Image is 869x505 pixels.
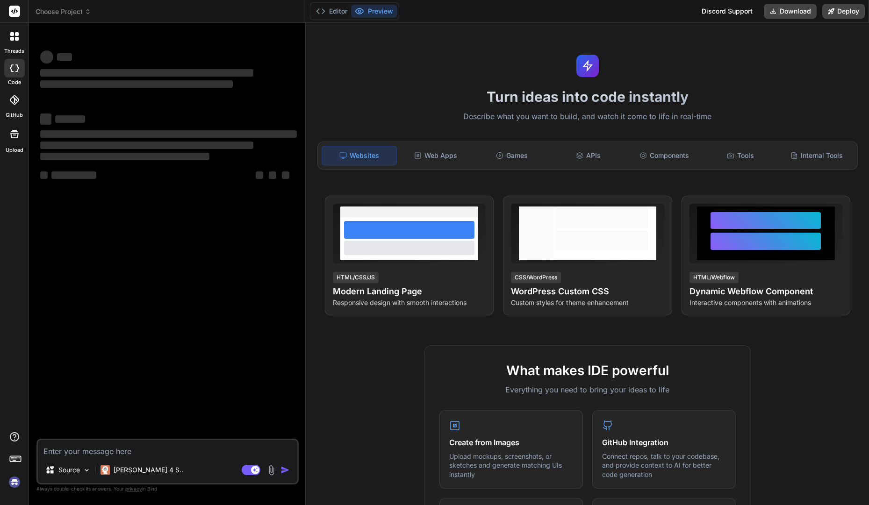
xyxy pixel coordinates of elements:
[36,484,299,493] p: Always double-check its answers. Your in Bind
[8,78,21,86] label: code
[627,146,701,165] div: Components
[57,53,72,61] span: ‌
[256,171,263,179] span: ‌
[822,4,865,19] button: Deploy
[511,298,664,307] p: Custom styles for theme enhancement
[312,88,863,105] h1: Turn ideas into code instantly
[333,285,486,298] h4: Modern Landing Page
[689,285,842,298] h4: Dynamic Webflow Component
[40,142,253,149] span: ‌
[40,114,51,125] span: ‌
[703,146,777,165] div: Tools
[36,7,91,16] span: Choose Project
[764,4,817,19] button: Download
[83,466,91,474] img: Pick Models
[312,5,351,18] button: Editor
[6,111,23,119] label: GitHub
[6,146,23,154] label: Upload
[40,80,233,88] span: ‌
[333,298,486,307] p: Responsive design with smooth interactions
[4,47,24,55] label: threads
[40,171,48,179] span: ‌
[475,146,549,165] div: Games
[280,465,290,475] img: icon
[269,171,276,179] span: ‌
[696,4,758,19] div: Discord Support
[602,437,726,448] h4: GitHub Integration
[40,69,253,77] span: ‌
[333,272,379,283] div: HTML/CSS/JS
[51,171,96,179] span: ‌
[55,115,85,123] span: ‌
[7,474,22,490] img: signin
[399,146,473,165] div: Web Apps
[114,465,183,475] p: [PERSON_NAME] 4 S..
[266,465,277,476] img: attachment
[439,384,736,395] p: Everything you need to bring your ideas to life
[439,361,736,380] h2: What makes IDE powerful
[40,130,297,138] span: ‌
[322,146,397,165] div: Websites
[511,285,664,298] h4: WordPress Custom CSS
[779,146,854,165] div: Internal Tools
[101,465,110,475] img: Claude 4 Sonnet
[40,153,209,160] span: ‌
[689,272,739,283] div: HTML/Webflow
[449,437,573,448] h4: Create from Images
[351,5,397,18] button: Preview
[58,465,80,475] p: Source
[282,171,289,179] span: ‌
[125,486,142,491] span: privacy
[40,50,53,64] span: ‌
[449,452,573,479] p: Upload mockups, screenshots, or sketches and generate matching UIs instantly
[551,146,625,165] div: APIs
[511,272,561,283] div: CSS/WordPress
[312,111,863,123] p: Describe what you want to build, and watch it come to life in real-time
[602,452,726,479] p: Connect repos, talk to your codebase, and provide context to AI for better code generation
[689,298,842,307] p: Interactive components with animations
